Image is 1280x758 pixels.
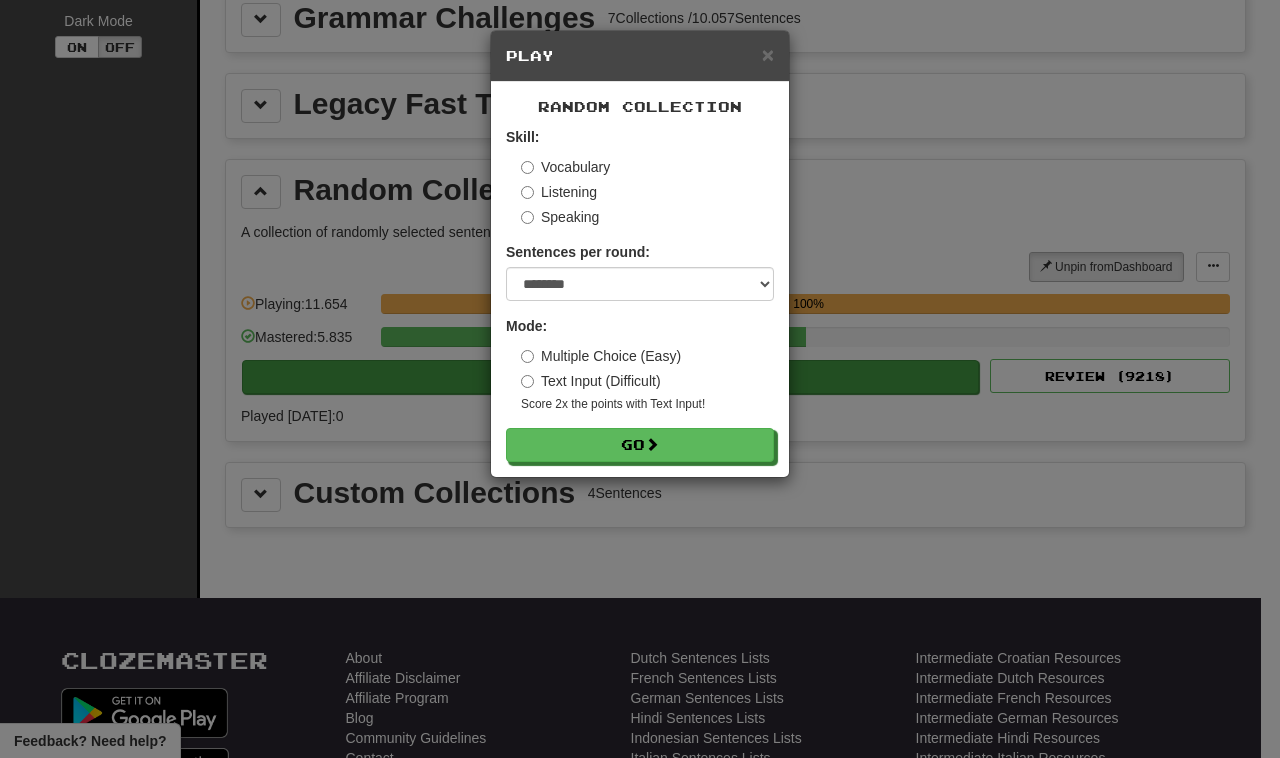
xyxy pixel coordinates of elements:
[506,129,539,145] strong: Skill:
[762,43,774,66] span: ×
[521,207,599,227] label: Speaking
[521,350,534,363] input: Multiple Choice (Easy)
[521,371,661,391] label: Text Input (Difficult)
[521,182,597,202] label: Listening
[506,242,650,262] label: Sentences per round:
[506,46,774,66] h5: Play
[506,318,547,334] strong: Mode:
[521,211,534,224] input: Speaking
[521,186,534,199] input: Listening
[506,428,774,462] button: Go
[521,157,610,177] label: Vocabulary
[521,375,534,388] input: Text Input (Difficult)
[521,346,681,366] label: Multiple Choice (Easy)
[538,98,742,115] span: Random Collection
[762,44,774,65] button: Close
[521,396,774,413] small: Score 2x the points with Text Input !
[521,161,534,174] input: Vocabulary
